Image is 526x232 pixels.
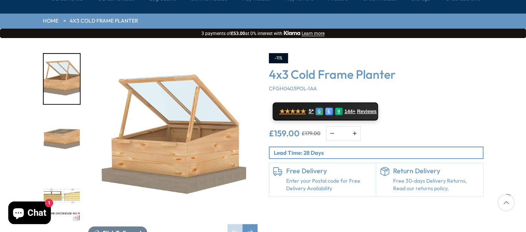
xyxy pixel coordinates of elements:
span: Reviews [357,108,377,114]
h6: Free Delivery [286,167,372,175]
span: CFGH0403POL-1AA [269,85,317,92]
div: 2 / 11 [43,112,81,164]
ins: £159.00 [269,129,300,137]
img: 4x3 Cold Frame Planter [88,53,258,223]
div: G [316,108,323,115]
img: ColdFrameGreenhouse4x3MFT_200x200.jpg [44,172,80,222]
p: Free 30-days Delivery Returns, Read our returns policy. [393,177,479,192]
a: Enter your Postal code for Free Delivery Availability [286,177,372,192]
div: 1 / 11 [43,53,81,105]
p: Lead Time: 28 Days [274,149,483,157]
a: ★★★★★ 5* G E R 144+ Reviews [273,102,378,121]
span: ★★★★★ [279,108,306,115]
div: 3 / 11 [43,171,81,223]
div: -11% [269,53,288,63]
span: 144+ [345,108,355,114]
inbox-online-store-chat: Shopify online store chat [6,201,53,226]
div: E [325,108,333,115]
a: 4x3 Cold Frame Planter [70,17,138,25]
a: HOME [43,17,58,25]
img: Coldframe4x3White3_200x200.jpg [44,113,80,163]
del: £179.00 [302,131,320,136]
h3: 4x3 Cold Frame Planter [269,67,483,81]
div: R [335,108,343,115]
h6: Return Delivery [393,167,479,175]
img: Coldframe_4x3_White_9_200x200.jpg [44,54,80,104]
